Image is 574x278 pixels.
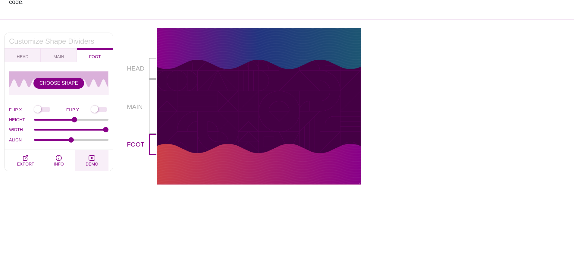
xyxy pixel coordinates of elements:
[9,106,34,114] label: FLIP X
[17,54,29,59] span: HEAD
[5,48,41,62] button: HEAD
[75,150,108,171] button: DEMO
[54,162,64,166] span: INFO
[42,150,75,171] button: INFO
[66,106,91,114] label: FLIP Y
[41,48,77,62] button: MAIN
[9,150,42,171] button: EXPORT
[127,134,149,155] p: FOOT
[9,114,34,125] label: HEIGHT
[17,162,34,166] span: EXPORT
[9,134,34,145] label: ALIGN
[86,162,98,166] span: DEMO
[33,78,84,89] button: CHOOSE SHAPE
[127,102,149,112] p: MAIN
[127,58,149,79] p: HEAD
[54,54,64,59] span: MAIN
[9,39,108,44] h2: Customize Shape Dividers
[9,124,34,135] label: WIDTH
